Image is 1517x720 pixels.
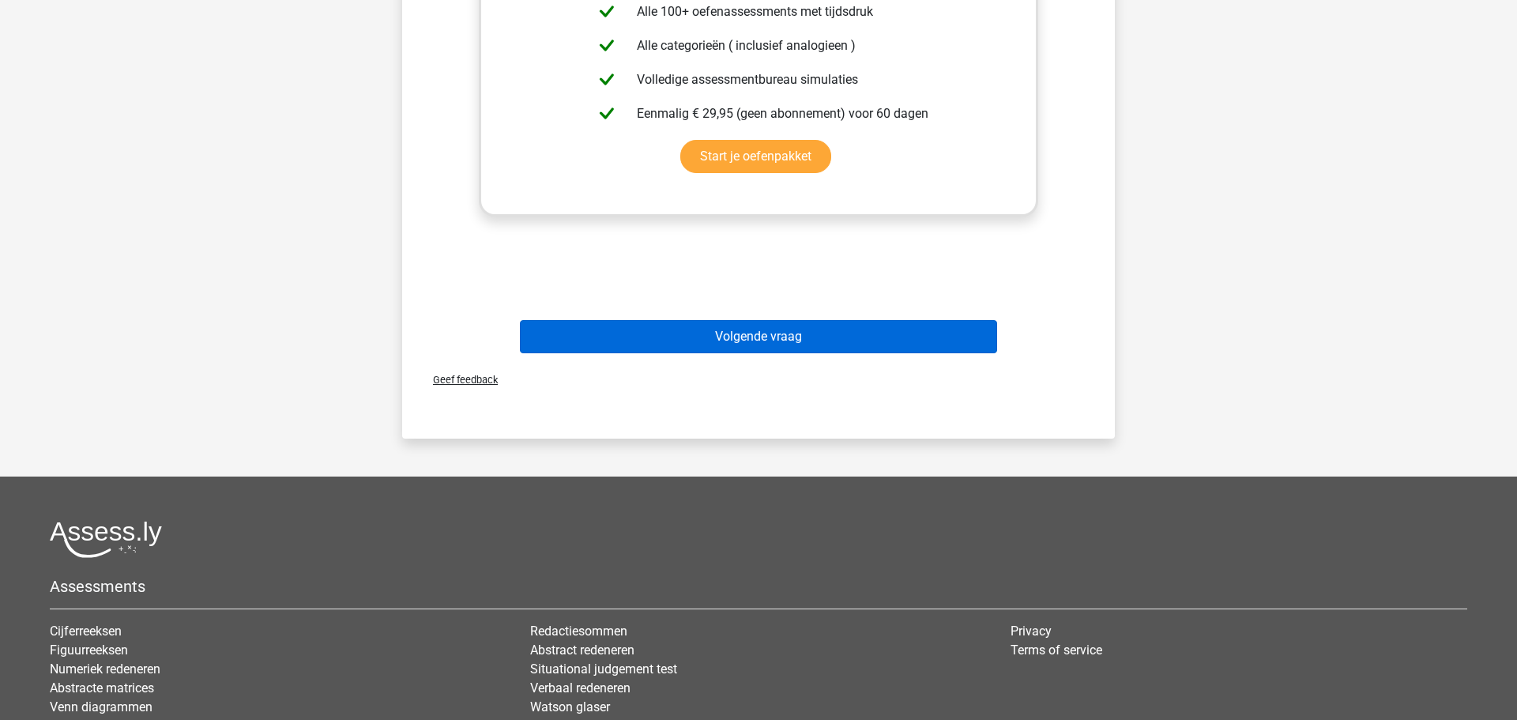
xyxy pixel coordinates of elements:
a: Redactiesommen [530,624,627,639]
h5: Assessments [50,577,1467,596]
a: Abstract redeneren [530,643,634,658]
a: Privacy [1011,624,1052,639]
a: Abstracte matrices [50,680,154,695]
a: Terms of service [1011,643,1102,658]
a: Start je oefenpakket [680,140,831,173]
img: Assessly logo [50,521,162,558]
a: Situational judgement test [530,662,677,677]
a: Cijferreeksen [50,624,122,639]
a: Watson glaser [530,699,610,714]
a: Numeriek redeneren [50,662,160,677]
button: Volgende vraag [520,320,998,353]
a: Figuurreeksen [50,643,128,658]
a: Verbaal redeneren [530,680,631,695]
a: Venn diagrammen [50,699,152,714]
span: Geef feedback [420,374,498,386]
